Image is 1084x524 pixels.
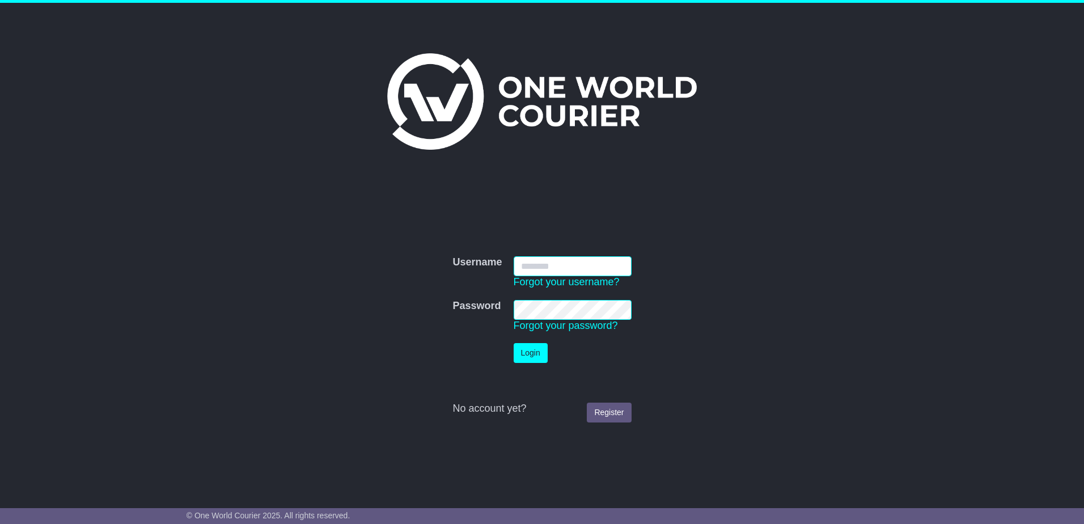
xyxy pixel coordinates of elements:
[452,403,631,415] div: No account yet?
[387,53,697,150] img: One World
[452,256,502,269] label: Username
[514,320,618,331] a: Forgot your password?
[514,343,548,363] button: Login
[587,403,631,422] a: Register
[452,300,501,312] label: Password
[187,511,350,520] span: © One World Courier 2025. All rights reserved.
[514,276,620,288] a: Forgot your username?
